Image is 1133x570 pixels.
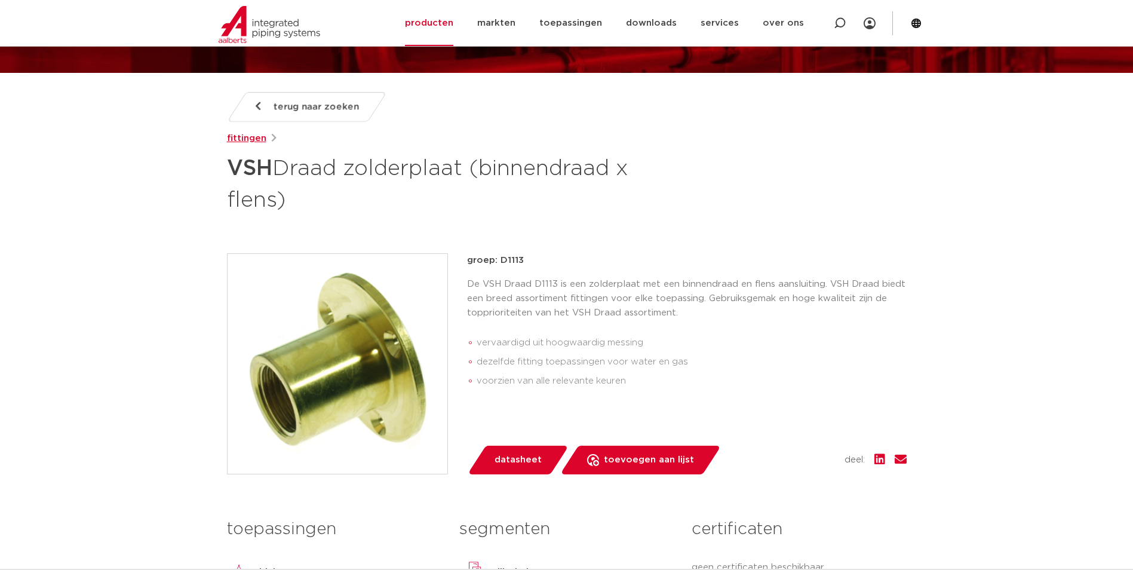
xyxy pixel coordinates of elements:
[274,97,359,117] span: terug naar zoeken
[467,253,907,268] p: groep: D1113
[604,451,694,470] span: toevoegen aan lijst
[477,372,907,391] li: voorzien van alle relevante keuren
[227,158,272,179] strong: VSH
[477,333,907,353] li: vervaardigd uit hoogwaardig messing
[226,92,386,122] a: terug naar zoeken
[227,131,266,146] a: fittingen
[495,451,542,470] span: datasheet
[228,254,447,474] img: Product Image for VSH Draad zolderplaat (binnendraad x flens)
[692,517,906,541] h3: certificaten
[467,277,907,320] p: De VSH Draad D1113 is een zolderplaat met een binnendraad en flens aansluiting. VSH Draad biedt e...
[467,446,569,474] a: datasheet
[477,353,907,372] li: dezelfde fitting toepassingen voor water en gas
[845,453,865,467] span: deel:
[227,151,675,215] h1: Draad zolderplaat (binnendraad x flens)
[227,517,441,541] h3: toepassingen
[459,517,674,541] h3: segmenten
